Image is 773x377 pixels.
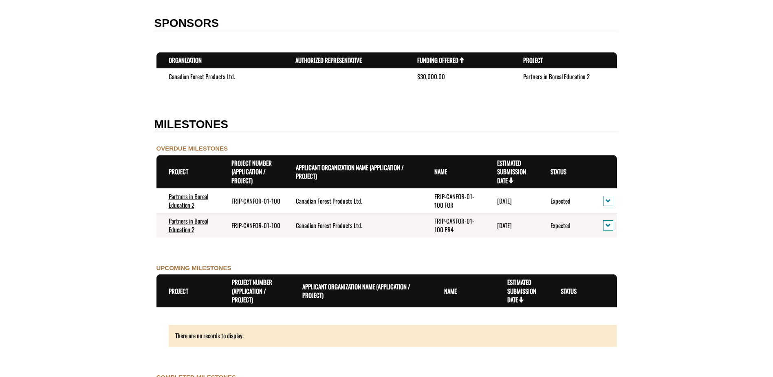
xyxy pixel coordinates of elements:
[231,158,272,185] a: Project Number (Application / Project)
[591,155,617,188] th: Actions
[156,188,219,213] td: Partners in Boreal Education 2
[497,221,512,230] time: [DATE]
[295,55,362,64] a: Authorized Representative
[561,286,577,295] a: Status
[169,286,188,295] a: Project
[507,277,536,304] a: Estimated Submission Date
[169,216,208,234] a: Partners in Boreal Education 2
[405,69,511,84] td: $30,000.00
[154,35,619,102] fieldset: Section
[417,55,465,64] a: Funding Offered
[169,192,208,209] a: Partners in Boreal Education 2
[601,275,617,308] th: Actions
[497,158,526,185] a: Estimated Submission Date
[511,69,617,84] td: Partners in Boreal Education 2
[154,17,619,30] h2: SPONSORS
[2,55,48,64] label: File field for users to download amendment request template
[603,220,613,231] button: action menu
[538,188,591,213] td: Expected
[2,65,8,74] div: ---
[551,167,566,176] a: Status
[444,286,457,295] a: Name
[169,167,188,176] a: Project
[485,188,538,213] td: 8/31/2024
[302,282,410,299] a: Applicant Organization Name (Application / Project)
[232,277,272,304] a: Project Number (Application / Project)
[2,28,65,36] label: Final Reporting Template File
[497,196,512,205] time: [DATE]
[2,9,86,18] a: FRIP Progress Report - Template .docx
[296,163,404,180] a: Applicant Organization Name (Application / Project)
[284,213,422,237] td: Canadian Forest Products Ltd.
[156,325,617,346] div: There are no records to display.
[2,37,75,46] a: FRIP Final Report - Template.docx
[154,118,619,131] h2: MILESTONES
[219,188,284,213] td: FRIP-CANFOR-01-100
[156,144,228,153] label: OVERDUE MILESTONES
[422,213,485,237] td: FRIP-CANFOR-01-100 PR4
[156,264,231,272] label: UPCOMING MILESTONES
[523,55,543,64] a: Project
[169,325,617,346] div: There are no records to display.
[284,188,422,213] td: Canadian Forest Products Ltd.
[219,213,284,237] td: FRIP-CANFOR-01-100
[156,213,219,237] td: Partners in Boreal Education 2
[603,196,613,206] button: action menu
[422,188,485,213] td: FRIP-CANFOR-01-100 FOR
[485,213,538,237] td: 7/30/2024
[169,55,202,64] a: Organization
[591,213,617,237] td: action menu
[434,167,447,176] a: Name
[156,69,284,84] td: Canadian Forest Products Ltd.
[538,213,591,237] td: Expected
[591,188,617,213] td: action menu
